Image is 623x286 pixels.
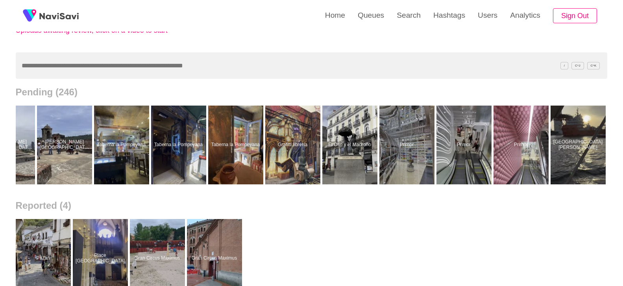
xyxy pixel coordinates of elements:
a: PrimorPrimor [379,106,436,184]
a: El Oso y el MadroñoEl Oso y el Madroño [322,106,379,184]
a: Taberna la PompeyanaTaberna la Pompeyana [94,106,151,184]
a: PrimorPrimor [436,106,494,184]
a: Taberna la PompeyanaTaberna la Pompeyana [208,106,265,184]
span: / [560,62,568,69]
a: [PERSON_NAME] [GEOGRAPHIC_DATA][PERSON_NAME]Castillo San Felipe de Barajas [37,106,94,184]
span: C^K [587,62,600,69]
img: fireSpot [20,6,39,26]
h2: Pending (246) [16,87,608,98]
a: Taberna la PompeyanaTaberna la Pompeyana [151,106,208,184]
button: Sign Out [553,8,597,24]
h2: Reported (4) [16,200,608,211]
a: PrimorPrimor [494,106,551,184]
span: C^J [571,62,584,69]
a: [GEOGRAPHIC_DATA][PERSON_NAME]Bahía de Cartagena de Indias [551,106,608,184]
a: Grafitti libreríaGrafitti librería [265,106,322,184]
img: fireSpot [39,12,79,20]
